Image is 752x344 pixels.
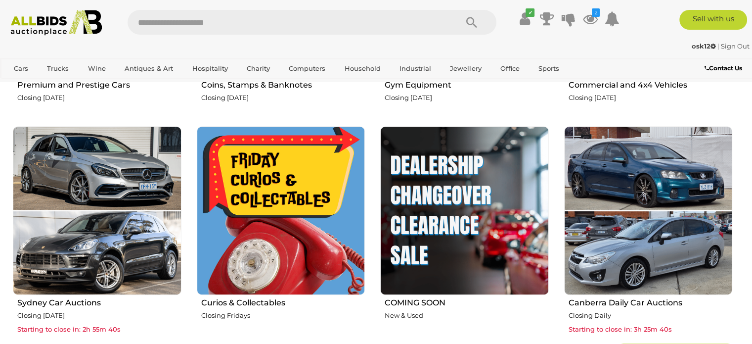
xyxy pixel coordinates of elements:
a: Wine [82,60,112,77]
a: Sign Out [721,42,750,50]
a: Sydney Car Auctions Closing [DATE] Starting to close in: 2h 55m 40s [12,126,181,336]
button: Search [447,10,496,35]
a: Antiques & Art [118,60,179,77]
span: Starting to close in: 2h 55m 40s [17,325,121,333]
a: [GEOGRAPHIC_DATA] [7,77,92,93]
img: Canberra Daily Car Auctions [564,126,733,295]
img: Sydney Car Auctions [13,126,181,295]
a: Trucks [41,60,75,77]
a: Hospitality [186,60,234,77]
a: Sell with us [679,10,747,30]
img: Curios & Collectables [197,126,365,295]
a: Industrial [393,60,438,77]
i: 2 [592,8,600,17]
a: Charity [240,60,276,77]
h2: COMING SOON [385,296,549,307]
a: Contact Us [705,63,745,74]
h2: Canberra Daily Car Auctions [569,296,733,307]
a: osk12 [692,42,717,50]
p: Closing [DATE] [385,92,549,103]
a: Cars [7,60,35,77]
h2: Coins, Stamps & Banknotes [201,78,365,90]
img: Allbids.com.au [5,10,107,36]
p: Closing Daily [569,310,733,321]
strong: osk12 [692,42,716,50]
span: | [717,42,719,50]
p: Closing [DATE] [17,310,181,321]
a: ✔ [517,10,532,28]
a: Sports [532,60,566,77]
h2: Curios & Collectables [201,296,365,307]
a: Jewellery [443,60,487,77]
p: New & Used [385,310,549,321]
a: 2 [582,10,597,28]
a: Canberra Daily Car Auctions Closing Daily Starting to close in: 3h 25m 40s [564,126,733,336]
a: Household [338,60,387,77]
p: Closing [DATE] [569,92,733,103]
a: Office [494,60,526,77]
h2: Commercial and 4x4 Vehicles [569,78,733,90]
a: Computers [282,60,332,77]
i: ✔ [526,8,534,17]
h2: Premium and Prestige Cars [17,78,181,90]
a: Curios & Collectables Closing Fridays [196,126,365,336]
b: Contact Us [705,64,742,72]
img: COMING SOON [380,126,549,295]
p: Closing [DATE] [17,92,181,103]
p: Closing [DATE] [201,92,365,103]
h2: Gym Equipment [385,78,549,90]
h2: Sydney Car Auctions [17,296,181,307]
span: Starting to close in: 3h 25m 40s [569,325,672,333]
p: Closing Fridays [201,310,365,321]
